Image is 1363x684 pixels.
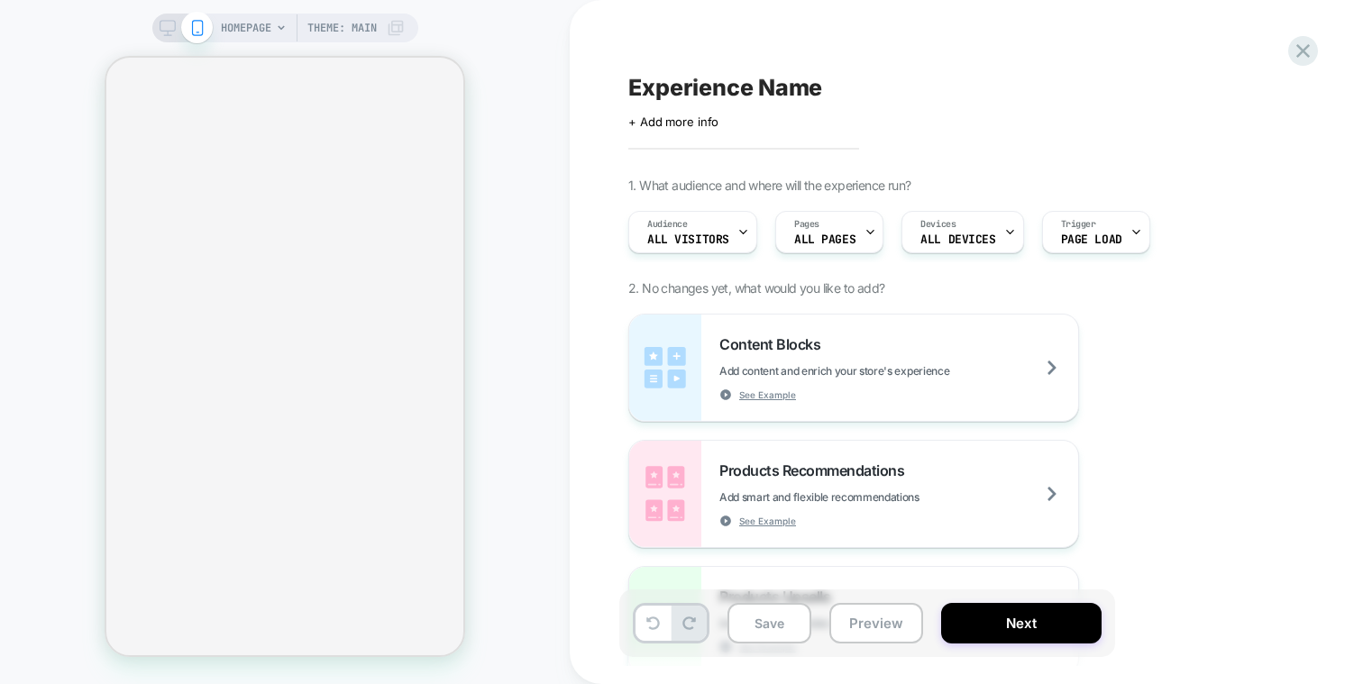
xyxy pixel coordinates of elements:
span: Products Upsells [719,588,839,606]
button: Save [727,603,811,643]
span: See Example [739,515,796,527]
span: + Add more info [628,114,718,129]
span: ALL DEVICES [920,233,995,246]
span: 2. No changes yet, what would you like to add? [628,280,884,296]
button: Next [941,603,1102,643]
span: Page Load [1061,233,1122,246]
span: Add content and enrich your store's experience [719,364,1039,378]
span: Trigger [1061,218,1096,231]
span: ALL PAGES [794,233,855,246]
span: Audience [647,218,688,231]
span: 1. What audience and where will the experience run? [628,178,910,193]
span: Add smart and flexible recommendations [719,490,1010,504]
span: Content Blocks [719,335,829,353]
button: Preview [829,603,923,643]
span: Theme: MAIN [307,14,377,42]
span: Pages [794,218,819,231]
span: Experience Name [628,74,822,101]
span: See Example [739,388,796,401]
span: Devices [920,218,956,231]
span: HOMEPAGE [221,14,271,42]
span: All Visitors [647,233,729,246]
span: Products Recommendations [719,461,913,479]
